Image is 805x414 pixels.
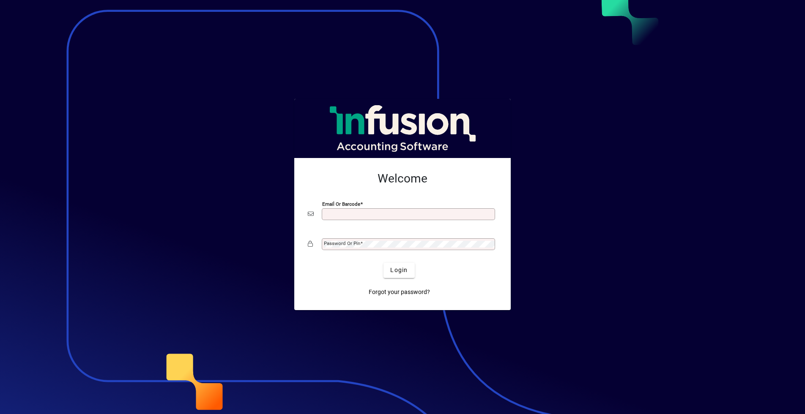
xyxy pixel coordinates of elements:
mat-label: Email or Barcode [322,201,360,207]
h2: Welcome [308,172,497,186]
span: Login [390,266,408,275]
span: Forgot your password? [369,288,430,297]
button: Login [383,263,414,278]
mat-label: Password or Pin [324,240,360,246]
a: Forgot your password? [365,285,433,300]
